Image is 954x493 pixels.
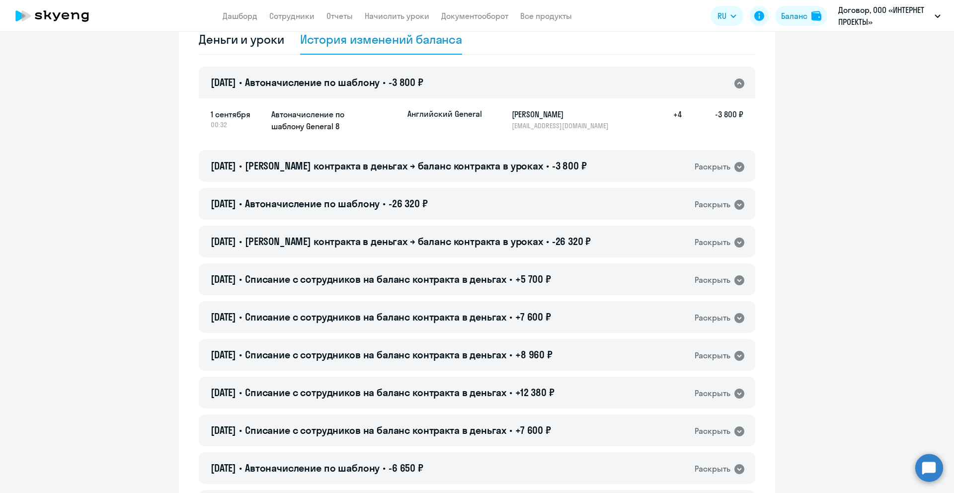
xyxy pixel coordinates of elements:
span: -26 320 ₽ [552,235,591,247]
span: [DATE] [211,348,236,361]
span: Списание с сотрудников на баланс контракта в деньгах [245,424,506,436]
span: Автоначисление по шаблону [245,462,380,474]
div: Раскрыть [695,198,730,211]
span: • [546,160,549,172]
a: Документооборот [441,11,508,21]
span: Списание с сотрудников на баланс контракта в деньгах [245,386,506,399]
span: Автоначисление по шаблону [245,76,380,88]
h5: +4 [650,108,682,130]
span: Списание с сотрудников на баланс контракта в деньгах [245,348,506,361]
h5: [PERSON_NAME] [512,108,614,120]
span: [DATE] [211,76,236,88]
a: Дашборд [223,11,257,21]
div: Раскрыть [695,274,730,286]
span: [DATE] [211,424,236,436]
span: -26 320 ₽ [389,197,428,210]
span: • [239,273,242,285]
p: [EMAIL_ADDRESS][DOMAIN_NAME] [512,121,614,130]
span: Списание с сотрудников на баланс контракта в деньгах [245,311,506,323]
span: • [509,273,512,285]
span: -6 650 ₽ [389,462,423,474]
span: • [239,424,242,436]
span: RU [717,10,726,22]
p: Английский General [407,108,482,119]
span: [PERSON_NAME] контракта в деньгах → баланс контракта в уроках [245,160,543,172]
span: • [239,76,242,88]
div: Раскрыть [695,349,730,362]
span: Списание с сотрудников на баланс контракта в деньгах [245,273,506,285]
span: [DATE] [211,311,236,323]
span: • [239,348,242,361]
img: balance [811,11,821,21]
div: История изменений баланса [300,31,463,47]
div: Баланс [781,10,807,22]
span: • [509,348,512,361]
span: [DATE] [211,273,236,285]
span: • [239,197,242,210]
h5: Автоначисление по шаблону General 8 [271,108,399,132]
h5: -3 800 ₽ [682,108,743,130]
div: Раскрыть [695,387,730,400]
span: [DATE] [211,160,236,172]
a: Сотрудники [269,11,315,21]
span: • [239,311,242,323]
span: -3 800 ₽ [389,76,423,88]
span: Автоначисление по шаблону [245,197,380,210]
span: • [383,462,386,474]
button: Балансbalance [775,6,827,26]
a: Все продукты [520,11,572,21]
span: • [239,462,242,474]
div: Раскрыть [695,236,730,248]
span: • [383,197,386,210]
span: • [509,386,512,399]
span: • [239,160,242,172]
span: • [509,424,512,436]
button: Договор, ООО «ИНТЕРНЕТ ПРОЕКТЫ» [833,4,946,28]
span: • [509,311,512,323]
span: 1 сентября [211,108,263,120]
span: • [383,76,386,88]
div: Раскрыть [695,463,730,475]
span: +5 700 ₽ [515,273,551,285]
button: RU [711,6,743,26]
div: Раскрыть [695,312,730,324]
span: [DATE] [211,197,236,210]
span: [DATE] [211,386,236,399]
span: +7 600 ₽ [515,311,551,323]
span: [DATE] [211,235,236,247]
span: 00:32 [211,120,263,129]
span: +8 960 ₽ [515,348,553,361]
span: • [546,235,549,247]
p: Договор, ООО «ИНТЕРНЕТ ПРОЕКТЫ» [838,4,931,28]
span: +12 380 ₽ [515,386,555,399]
div: Раскрыть [695,161,730,173]
div: Раскрыть [695,425,730,437]
span: • [239,235,242,247]
span: [PERSON_NAME] контракта в деньгах → баланс контракта в уроках [245,235,543,247]
a: Начислить уроки [365,11,429,21]
span: [DATE] [211,462,236,474]
span: -3 800 ₽ [552,160,587,172]
div: Деньги и уроки [199,31,284,47]
span: +7 600 ₽ [515,424,551,436]
a: Отчеты [326,11,353,21]
span: • [239,386,242,399]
